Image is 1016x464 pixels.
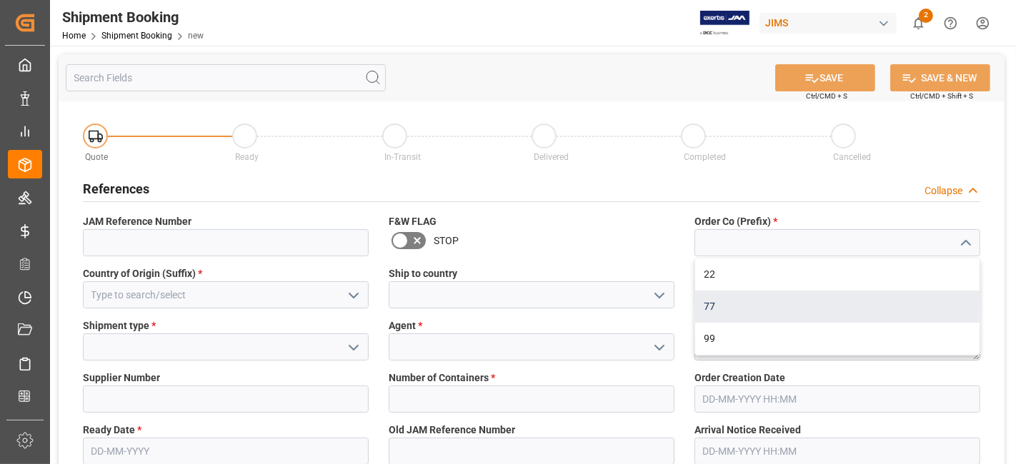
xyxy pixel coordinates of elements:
button: open menu [342,284,364,306]
span: Old JAM Reference Number [389,423,515,438]
div: JIMS [759,13,897,34]
a: Home [62,31,86,41]
span: STOP [434,233,459,248]
span: Cancelled [833,152,871,162]
button: open menu [648,284,669,306]
span: Country of Origin (Suffix) [83,266,202,281]
span: Agent [389,318,422,333]
span: Ready Date [83,423,141,438]
input: DD-MM-YYYY HH:MM [694,385,980,413]
span: Delivered [534,152,569,162]
div: Collapse [925,183,962,198]
span: Order Creation Date [694,370,785,385]
button: JIMS [759,9,902,36]
div: 99 [695,323,980,355]
span: Ctrl/CMD + Shift + S [910,91,973,101]
span: JAM Reference Number [83,214,191,229]
input: Type to search/select [83,281,369,308]
span: Order Co (Prefix) [694,214,777,229]
a: Shipment Booking [101,31,172,41]
button: open menu [342,336,364,358]
span: Ctrl/CMD + S [806,91,847,101]
button: close menu [954,232,975,254]
input: Search Fields [66,64,386,91]
span: Shipment type [83,318,156,333]
div: Shipment Booking [62,6,204,28]
span: Ready [235,152,259,162]
span: In-Transit [384,152,421,162]
span: Quote [86,152,109,162]
h2: References [83,179,149,198]
span: Supplier Number [83,370,160,385]
button: SAVE [775,64,875,91]
span: 2 [919,9,933,23]
img: Exertis%20JAM%20-%20Email%20Logo.jpg_1722504956.jpg [700,11,749,36]
div: 77 [695,291,980,323]
span: Ship to country [389,266,457,281]
button: open menu [648,336,669,358]
button: show 2 new notifications [902,7,935,39]
button: Help Center [935,7,967,39]
span: Arrival Notice Received [694,423,801,438]
span: Number of Containers [389,370,495,385]
span: Completed [684,152,726,162]
button: SAVE & NEW [890,64,990,91]
div: 22 [695,258,980,291]
span: F&W FLAG [389,214,437,229]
